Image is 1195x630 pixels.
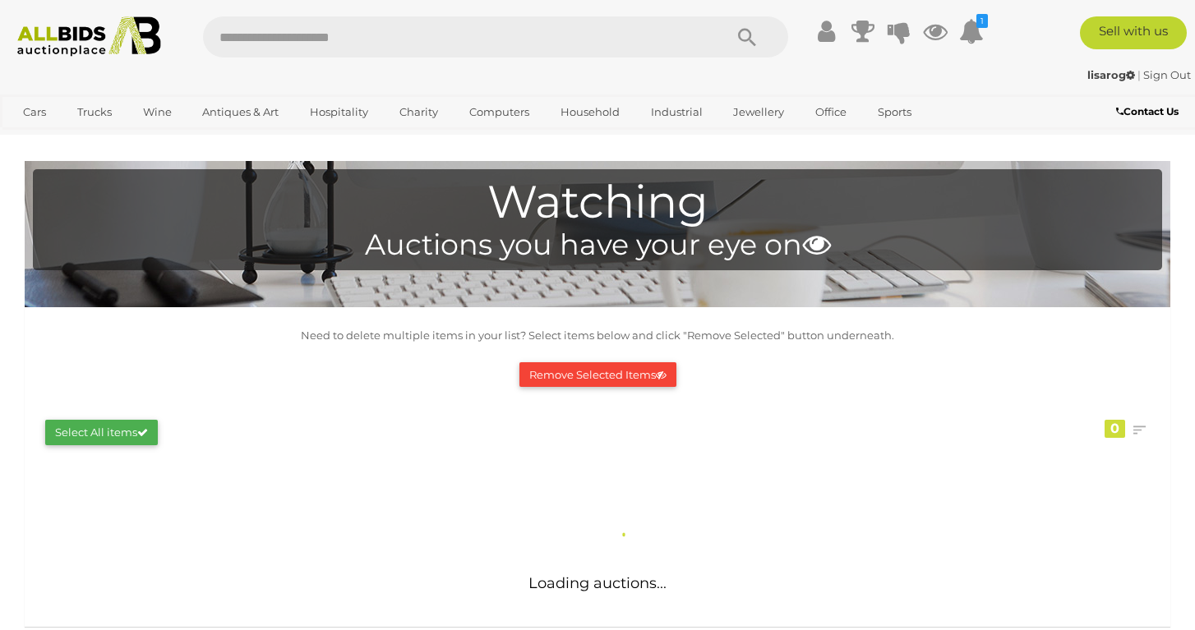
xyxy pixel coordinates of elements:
[640,99,713,126] a: Industrial
[528,574,667,592] span: Loading auctions...
[550,99,630,126] a: Household
[1105,420,1125,438] div: 0
[132,99,182,126] a: Wine
[9,16,170,57] img: Allbids.com.au
[459,99,540,126] a: Computers
[1116,105,1179,117] b: Contact Us
[41,177,1154,228] h1: Watching
[1143,68,1191,81] a: Sign Out
[1087,68,1135,81] strong: lisarog
[12,99,57,126] a: Cars
[12,126,150,153] a: [GEOGRAPHIC_DATA]
[867,99,922,126] a: Sports
[33,326,1162,345] p: Need to delete multiple items in your list? Select items below and click "Remove Selected" button...
[67,99,122,126] a: Trucks
[299,99,379,126] a: Hospitality
[45,420,158,445] button: Select All items
[976,14,988,28] i: 1
[706,16,788,57] button: Search
[722,99,795,126] a: Jewellery
[805,99,857,126] a: Office
[959,16,984,46] a: 1
[1116,103,1183,121] a: Contact Us
[191,99,289,126] a: Antiques & Art
[1087,68,1137,81] a: lisarog
[519,362,676,388] button: Remove Selected Items
[389,99,449,126] a: Charity
[1137,68,1141,81] span: |
[1080,16,1187,49] a: Sell with us
[41,229,1154,261] h4: Auctions you have your eye on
